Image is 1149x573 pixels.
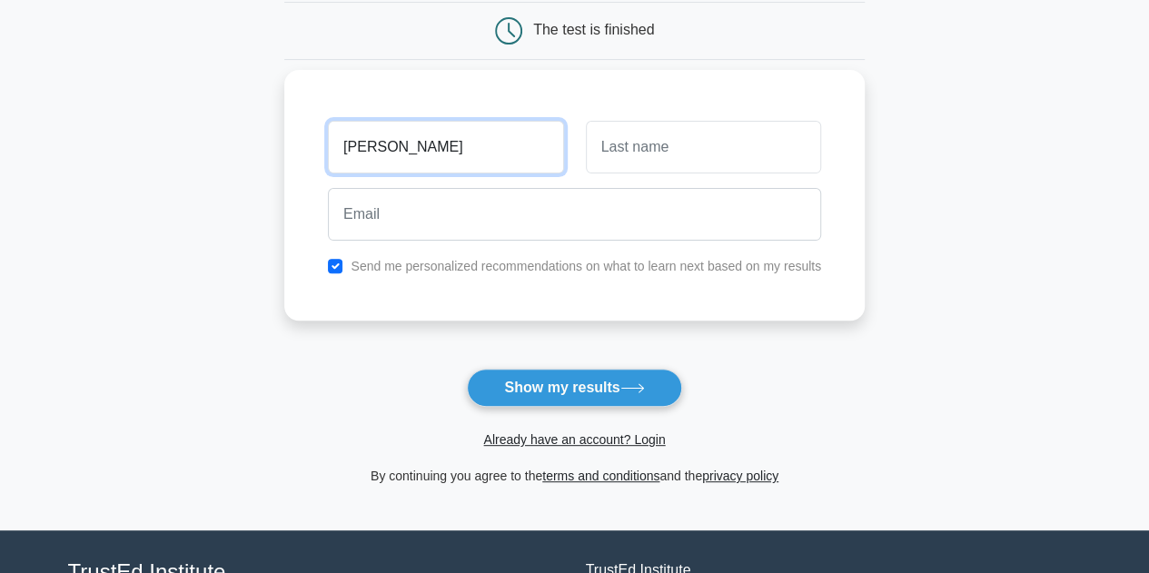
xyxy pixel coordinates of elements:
[586,121,821,173] input: Last name
[273,465,876,487] div: By continuing you agree to the and the
[328,121,563,173] input: First name
[351,259,821,273] label: Send me personalized recommendations on what to learn next based on my results
[483,432,665,447] a: Already have an account? Login
[702,469,778,483] a: privacy policy
[328,188,821,241] input: Email
[542,469,659,483] a: terms and conditions
[467,369,681,407] button: Show my results
[533,22,654,37] div: The test is finished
